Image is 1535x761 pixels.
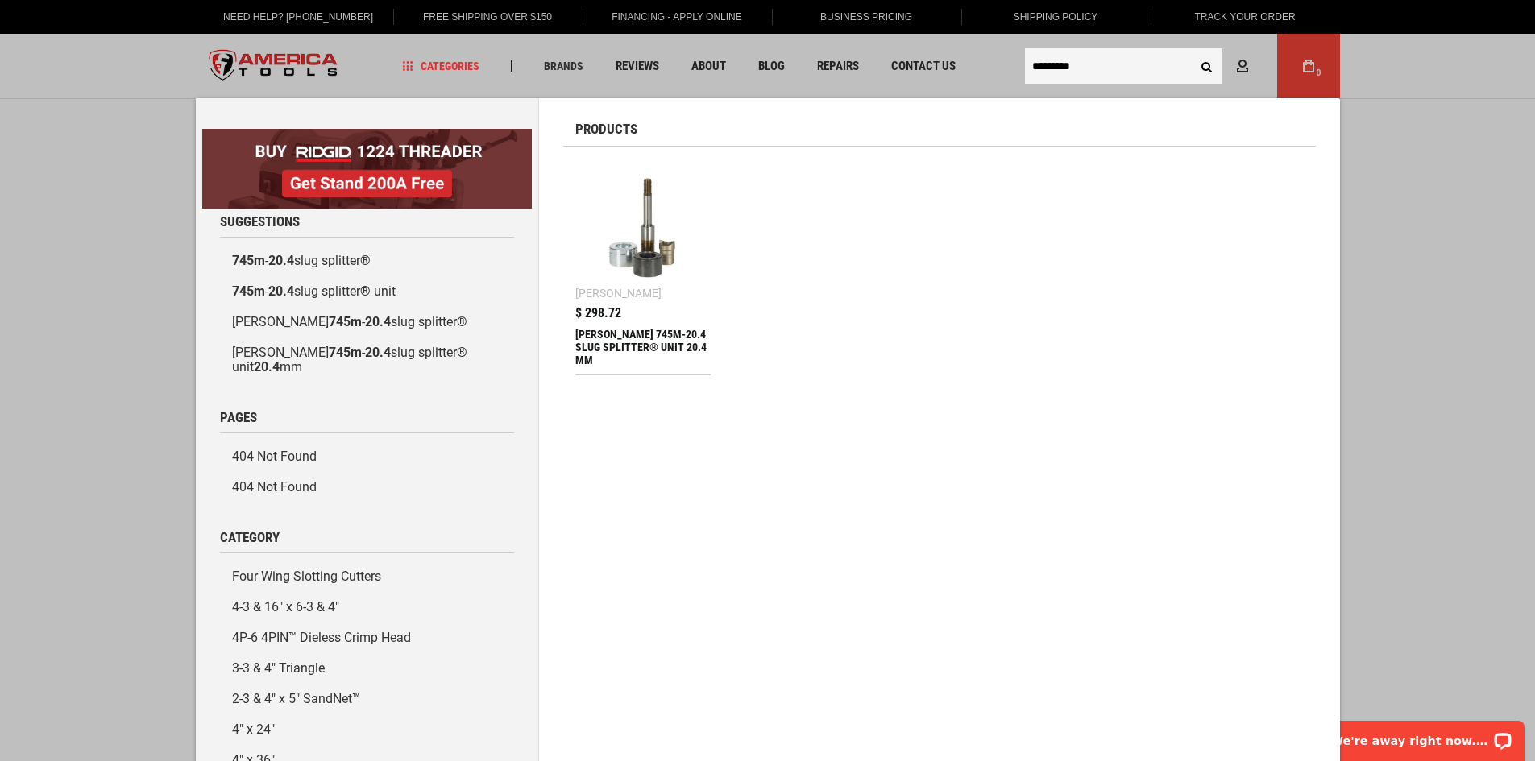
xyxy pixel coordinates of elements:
b: 745m [329,345,362,360]
a: 4P-6 4PIN™ Dieless Crimp Head [220,622,514,653]
a: 404 Not Found [220,472,514,503]
b: 20.4 [268,283,294,299]
a: [PERSON_NAME]745m-20.4slug splitter® [220,307,514,337]
a: 4" x 24" [220,714,514,745]
img: GREENLEE 745M-20.4 SLUG SPLITTER® UNIT 20.4 MM [583,167,703,287]
a: 745m-20.4slug splitter® unit [220,276,514,307]
b: 745m [232,283,265,299]
a: [PERSON_NAME]745m-20.4slug splitter® unit20.4mm [220,337,514,383]
span: Brands [544,60,583,72]
span: Suggestions [220,215,300,229]
a: 4-3 & 16" x 6-3 & 4" [220,592,514,622]
div: [PERSON_NAME] [575,287,662,299]
a: 2-3 & 4" x 5" SandNet™ [220,684,514,714]
button: Search [1192,51,1222,81]
a: Categories [395,56,487,77]
a: Brands [537,56,591,77]
b: 20.4 [365,314,391,329]
a: Four Wing Slotting Cutters [220,561,514,592]
a: 404 Not Found [220,441,514,472]
span: Pages [220,411,257,424]
div: GREENLEE 745M-20.4 SLUG SPLITTER® UNIT 20.4 MM [575,328,711,366]
b: 745m [232,253,265,268]
span: Products [575,122,637,136]
b: 20.4 [365,345,391,360]
span: $ 298.72 [575,307,621,320]
a: BOGO: Buy RIDGID® 1224 Threader, Get Stand 200A Free! [202,129,532,141]
img: BOGO: Buy RIDGID® 1224 Threader, Get Stand 200A Free! [202,129,532,209]
b: 745m [329,314,362,329]
a: 745m-20.4slug splitter® [220,246,514,276]
span: Category [220,531,280,544]
iframe: LiveChat chat widget [1309,710,1535,761]
b: 20.4 [254,359,280,374]
b: 20.4 [268,253,294,268]
a: GREENLEE 745M-20.4 SLUG SPLITTER® UNIT 20.4 MM [PERSON_NAME] $ 298.72 [PERSON_NAME] 745M-20.4 SLU... [575,159,711,374]
span: Categories [402,60,479,72]
a: 3-3 & 4" Triangle [220,653,514,684]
